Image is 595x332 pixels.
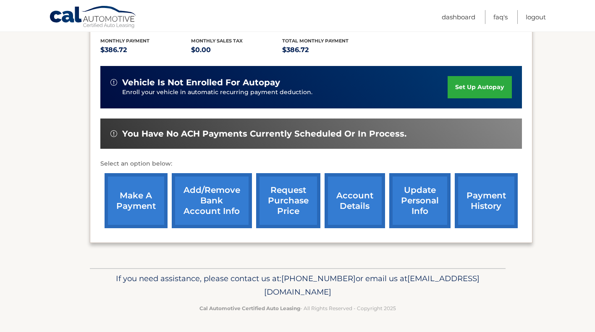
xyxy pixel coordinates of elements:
[526,10,546,24] a: Logout
[442,10,475,24] a: Dashboard
[95,272,500,299] p: If you need assistance, please contact us at: or email us at
[264,274,480,297] span: [EMAIL_ADDRESS][DOMAIN_NAME]
[110,130,117,137] img: alert-white.svg
[448,76,511,98] a: set up autopay
[455,173,518,228] a: payment history
[282,44,373,56] p: $386.72
[191,38,243,44] span: Monthly sales Tax
[122,77,280,88] span: vehicle is not enrolled for autopay
[172,173,252,228] a: Add/Remove bank account info
[105,173,168,228] a: make a payment
[49,5,137,30] a: Cal Automotive
[100,159,522,169] p: Select an option below:
[199,305,300,311] strong: Cal Automotive Certified Auto Leasing
[325,173,385,228] a: account details
[389,173,451,228] a: update personal info
[110,79,117,86] img: alert-white.svg
[191,44,282,56] p: $0.00
[122,88,448,97] p: Enroll your vehicle in automatic recurring payment deduction.
[100,38,149,44] span: Monthly Payment
[95,304,500,313] p: - All Rights Reserved - Copyright 2025
[122,129,406,139] span: You have no ACH payments currently scheduled or in process.
[282,38,349,44] span: Total Monthly Payment
[100,44,191,56] p: $386.72
[281,274,356,283] span: [PHONE_NUMBER]
[493,10,508,24] a: FAQ's
[256,173,320,228] a: request purchase price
